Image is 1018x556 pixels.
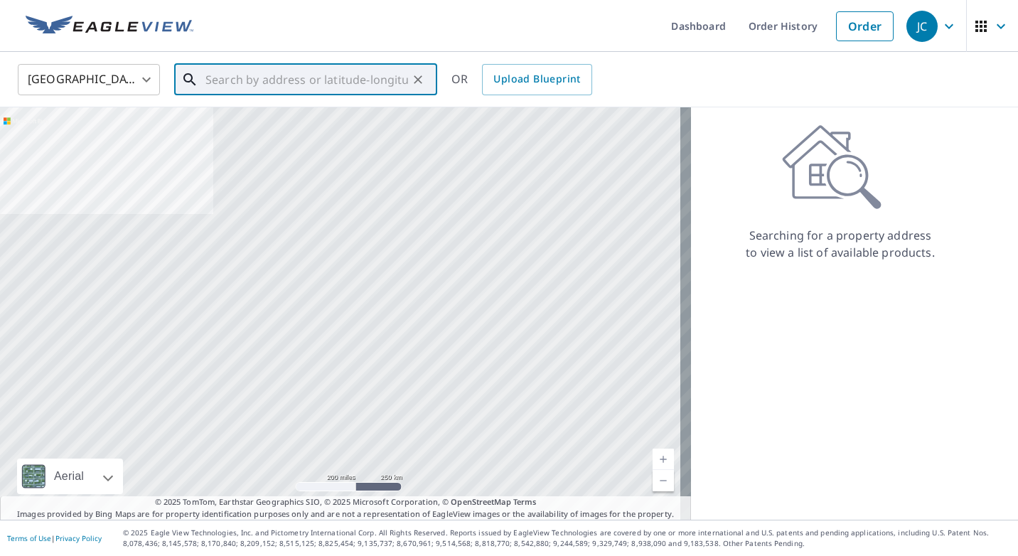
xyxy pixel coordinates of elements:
p: | [7,534,102,542]
a: Current Level 5, Zoom In [653,449,674,470]
div: OR [451,64,592,95]
div: Aerial [50,459,88,494]
span: © 2025 TomTom, Earthstar Geographics SIO, © 2025 Microsoft Corporation, © [155,496,537,508]
div: Aerial [17,459,123,494]
p: © 2025 Eagle View Technologies, Inc. and Pictometry International Corp. All Rights Reserved. Repo... [123,528,1011,549]
a: Terms [513,496,537,507]
a: Order [836,11,894,41]
p: Searching for a property address to view a list of available products. [745,227,936,261]
a: Current Level 5, Zoom Out [653,470,674,491]
div: JC [906,11,938,42]
button: Clear [408,70,428,90]
a: Upload Blueprint [482,64,591,95]
div: [GEOGRAPHIC_DATA] [18,60,160,100]
a: Privacy Policy [55,533,102,543]
input: Search by address or latitude-longitude [205,60,408,100]
span: Upload Blueprint [493,70,580,88]
a: OpenStreetMap [451,496,510,507]
a: Terms of Use [7,533,51,543]
img: EV Logo [26,16,193,37]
